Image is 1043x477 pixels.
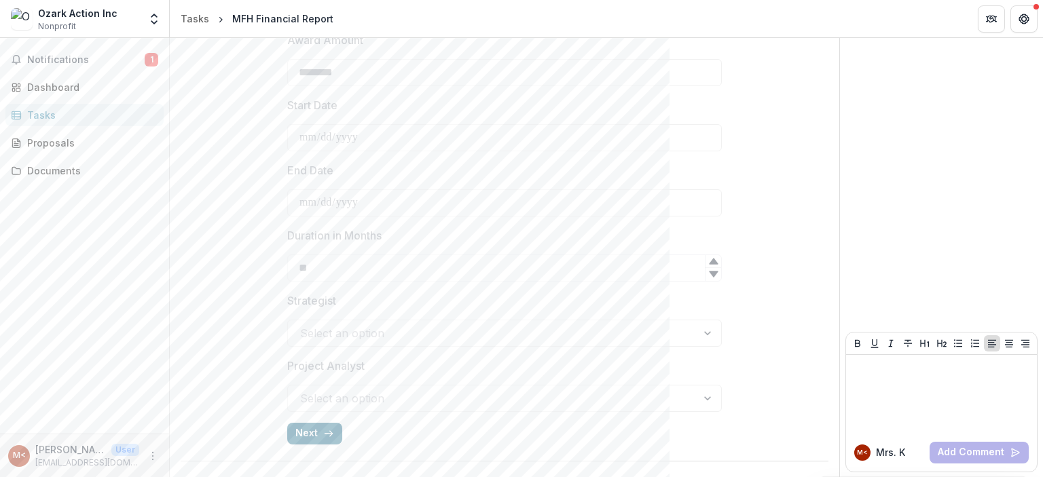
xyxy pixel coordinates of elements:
[145,5,164,33] button: Open entity switcher
[1001,335,1017,351] button: Align Center
[984,335,1000,351] button: Align Left
[849,335,866,351] button: Bold
[5,104,164,126] a: Tasks
[978,5,1005,33] button: Partners
[917,335,933,351] button: Heading 1
[930,442,1029,463] button: Add Comment
[11,8,33,30] img: Ozark Action Inc
[876,445,905,459] p: Mrs. K
[883,335,899,351] button: Italicize
[27,80,153,94] div: Dashboard
[38,6,117,20] div: Ozark Action Inc
[111,444,139,456] p: User
[287,32,363,48] p: Award Amount
[27,164,153,178] div: Documents
[287,227,382,244] p: Duration in Months
[287,292,336,309] p: Strategist
[287,423,342,444] button: Next
[27,108,153,122] div: Tasks
[232,12,333,26] div: MFH Financial Report
[145,448,161,464] button: More
[5,159,164,182] a: Documents
[13,451,26,460] div: Mrs. Kay Mead <kmead@oaiwp.org>
[934,335,950,351] button: Heading 2
[175,9,339,28] nav: breadcrumb
[27,136,153,150] div: Proposals
[950,335,966,351] button: Bullet List
[35,457,139,469] p: [EMAIL_ADDRESS][DOMAIN_NAME]
[38,20,76,33] span: Nonprofit
[900,335,916,351] button: Strike
[145,53,158,66] span: 1
[35,442,106,457] p: [PERSON_NAME] <[EMAIL_ADDRESS][DOMAIN_NAME]>
[27,54,145,66] span: Notifications
[1010,5,1038,33] button: Get Help
[181,12,209,26] div: Tasks
[857,449,868,456] div: Mrs. Kay Mead <kmead@oaiwp.org>
[287,162,333,178] p: End Date
[287,97,337,113] p: Start Date
[967,335,983,351] button: Ordered List
[287,358,365,374] p: Project Analyst
[5,49,164,71] button: Notifications1
[175,9,215,28] a: Tasks
[866,335,883,351] button: Underline
[5,132,164,154] a: Proposals
[1017,335,1033,351] button: Align Right
[5,76,164,98] a: Dashboard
